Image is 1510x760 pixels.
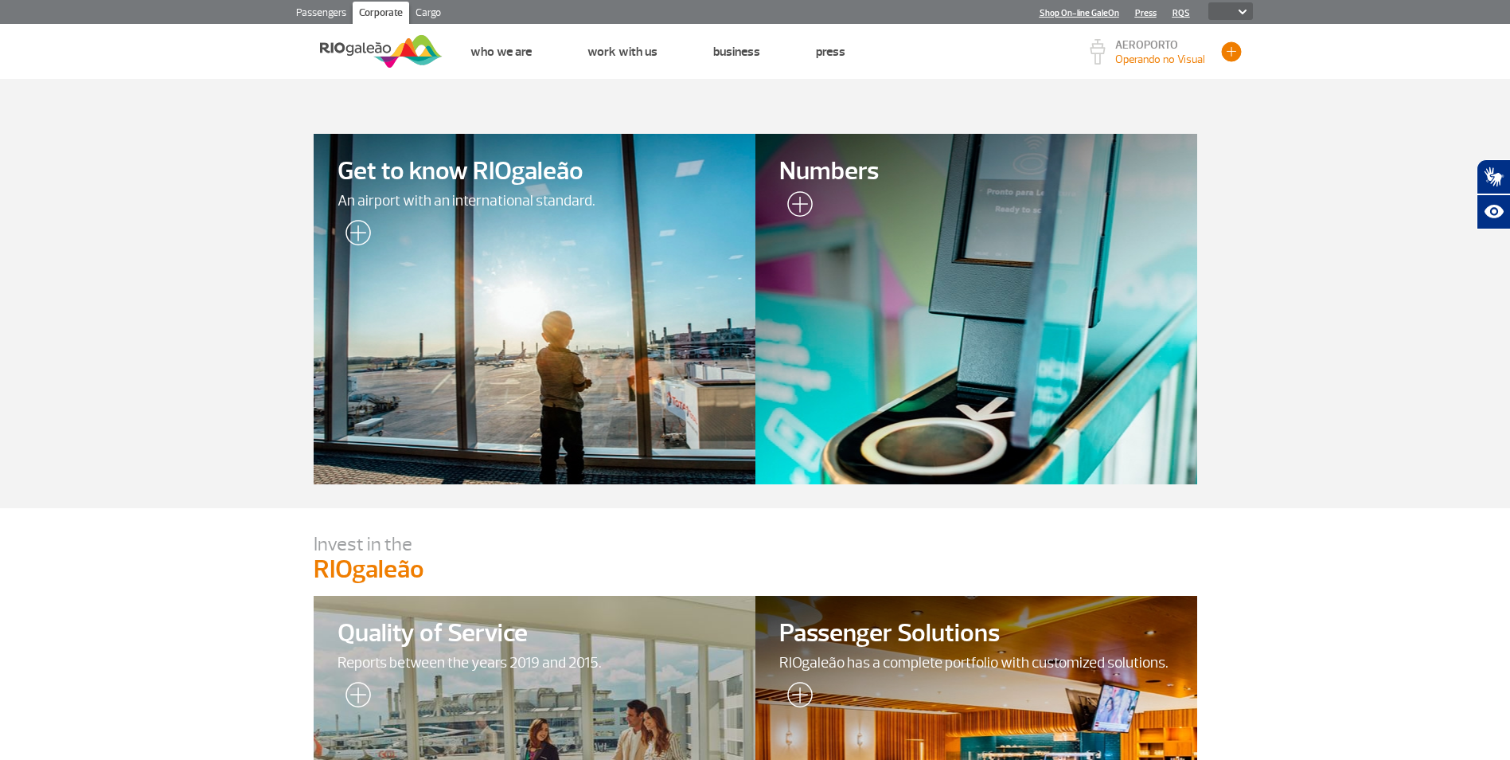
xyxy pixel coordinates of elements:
p: Invest in the [314,532,1197,556]
a: Passengers [290,2,353,27]
span: An airport with an international standard. [338,191,732,210]
img: leia-mais [779,682,813,714]
span: RIOgaleão has a complete portfolio with customized solutions. [779,653,1173,672]
p: RIOgaleão [314,556,1197,583]
a: Press [816,44,845,60]
a: Work with us [587,44,657,60]
img: leia-mais [779,191,813,223]
a: Who we are [470,44,532,60]
a: Shop On-line GaleOn [1040,8,1119,18]
a: Business [713,44,760,60]
span: Reports between the years 2019 and 2015. [338,653,732,672]
span: Quality of Service [338,620,732,648]
button: Abrir recursos assistivos. [1477,194,1510,229]
img: leia-mais [338,220,371,252]
div: Plugin de acessibilidade da Hand Talk. [1477,159,1510,229]
a: Corporate [353,2,409,27]
span: Numbers [779,158,1173,186]
span: Passenger Solutions [779,620,1173,648]
p: AEROPORTO [1115,40,1205,51]
img: leia-mais [338,682,371,714]
p: Visibilidade de 10000m [1115,51,1205,68]
button: Abrir tradutor de língua de sinais. [1477,159,1510,194]
a: Press [1135,8,1157,18]
a: Cargo [409,2,447,27]
a: Numbers [755,134,1197,484]
a: Get to know RIOgaleãoAn airport with an international standard. [314,134,755,484]
a: RQS [1172,8,1190,18]
span: Get to know RIOgaleão [338,158,732,186]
